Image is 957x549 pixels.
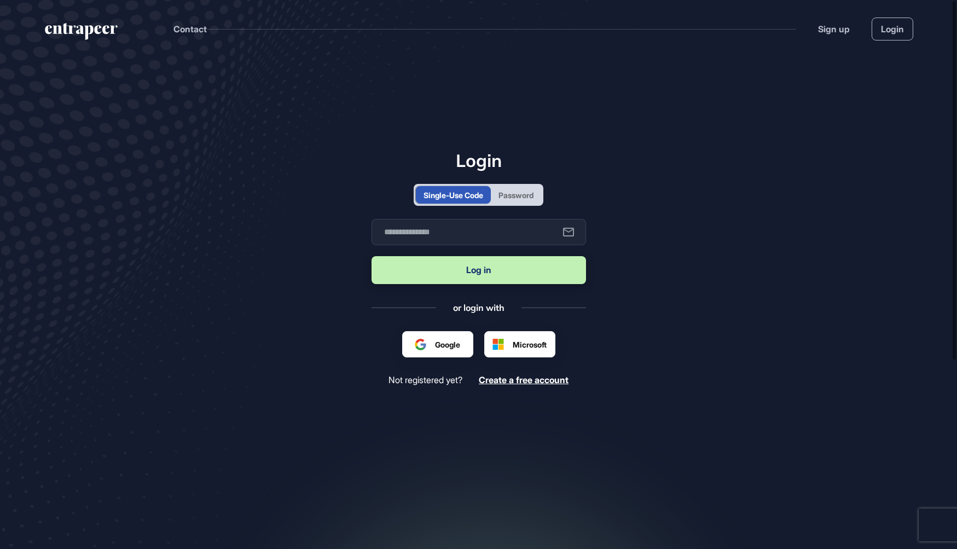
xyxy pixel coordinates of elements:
[453,302,504,314] div: or login with
[44,23,119,44] a: entrapeer-logo
[513,339,547,350] span: Microsoft
[388,375,462,385] span: Not registered yet?
[424,189,483,201] div: Single-Use Code
[372,256,586,284] button: Log in
[498,189,533,201] div: Password
[872,18,913,41] a: Login
[173,22,207,36] button: Contact
[372,150,586,171] h1: Login
[818,22,850,36] a: Sign up
[479,374,569,385] span: Create a free account
[479,375,569,385] a: Create a free account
